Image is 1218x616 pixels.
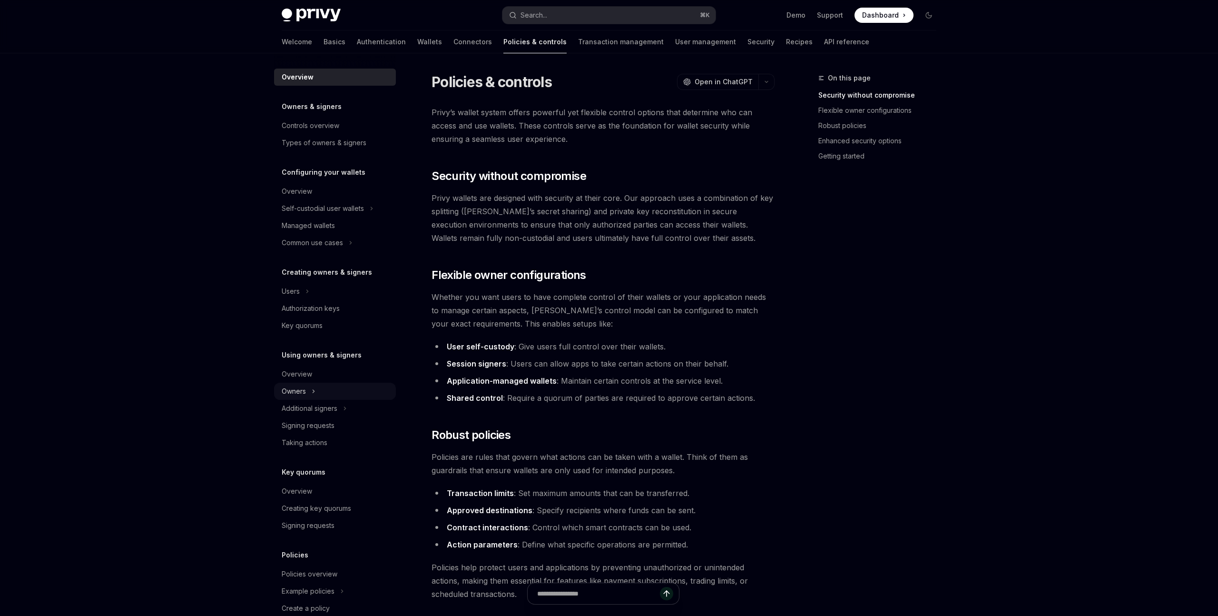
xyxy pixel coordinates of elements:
[818,133,944,149] a: Enhanced security options
[274,217,396,234] a: Managed wallets
[432,450,775,477] span: Policies are rules that govern what actions can be taken with a wallet. Think of them as guardrai...
[274,434,396,451] a: Taking actions
[282,549,308,561] h5: Policies
[282,386,306,397] div: Owners
[282,467,325,478] h5: Key quorums
[503,30,567,53] a: Policies & controls
[274,69,396,86] a: Overview
[274,366,396,383] a: Overview
[521,10,547,21] div: Search...
[447,506,532,515] strong: Approved destinations
[432,561,775,601] span: Policies help protect users and applications by preventing unauthorized or unintended actions, ma...
[502,7,716,24] button: Search...⌘K
[282,303,340,314] div: Authorization keys
[282,101,342,112] h5: Owners & signers
[432,73,552,90] h1: Policies & controls
[447,342,514,351] strong: User self-custody
[417,30,442,53] a: Wallets
[828,72,871,84] span: On this page
[432,169,586,184] span: Security without compromise
[855,8,913,23] a: Dashboard
[282,368,312,380] div: Overview
[700,11,710,19] span: ⌘ K
[282,30,312,53] a: Welcome
[282,403,337,414] div: Additional signers
[432,374,775,387] li: : Maintain certain controls at the service level.
[274,117,396,134] a: Controls overview
[282,186,312,197] div: Overview
[447,393,503,403] strong: Shared control
[274,566,396,583] a: Policies overview
[432,340,775,353] li: : Give users full control over their wallets.
[274,500,396,517] a: Creating key quorums
[786,30,813,53] a: Recipes
[747,30,775,53] a: Security
[432,538,775,551] li: : Define what specific operations are permitted.
[282,420,334,431] div: Signing requests
[432,427,511,443] span: Robust policies
[282,9,341,22] img: dark logo
[447,488,514,498] strong: Transaction limits
[282,603,330,614] div: Create a policy
[862,10,899,20] span: Dashboard
[282,568,337,580] div: Policies overview
[818,103,944,118] a: Flexible owner configurations
[282,586,334,597] div: Example policies
[274,300,396,317] a: Authorization keys
[432,391,775,405] li: : Require a quorum of parties are required to approve certain actions.
[432,290,775,330] span: Whether you want users to have complete control of their wallets or your application needs to man...
[817,10,843,20] a: Support
[282,120,339,131] div: Controls overview
[282,349,362,361] h5: Using owners & signers
[818,118,944,133] a: Robust policies
[447,359,506,368] strong: Session signers
[282,437,327,448] div: Taking actions
[578,30,664,53] a: Transaction management
[660,587,673,600] button: Send message
[432,191,775,245] span: Privy wallets are designed with security at their core. Our approach uses a combination of key sp...
[282,267,372,278] h5: Creating owners & signers
[282,167,365,178] h5: Configuring your wallets
[282,220,335,231] div: Managed wallets
[274,317,396,334] a: Key quorums
[274,483,396,500] a: Overview
[432,487,775,500] li: : Set maximum amounts that can be transferred.
[282,137,366,149] div: Types of owners & signers
[357,30,406,53] a: Authentication
[324,30,345,53] a: Basics
[282,237,343,248] div: Common use cases
[432,106,775,146] span: Privy’s wallet system offers powerful yet flexible control options that determine who can access ...
[447,540,518,549] strong: Action parameters
[675,30,736,53] a: User management
[432,357,775,370] li: : Users can allow apps to take certain actions on their behalf.
[282,520,334,531] div: Signing requests
[447,523,528,532] strong: Contract interactions
[282,503,351,514] div: Creating key quorums
[447,376,557,386] strong: Application-managed wallets
[921,8,936,23] button: Toggle dark mode
[282,203,364,214] div: Self-custodial user wallets
[274,134,396,151] a: Types of owners & signers
[432,268,586,283] span: Flexible owner configurations
[432,521,775,534] li: : Control which smart contracts can be used.
[695,77,753,87] span: Open in ChatGPT
[274,417,396,434] a: Signing requests
[818,149,944,164] a: Getting started
[282,286,300,297] div: Users
[282,486,312,497] div: Overview
[274,517,396,534] a: Signing requests
[824,30,869,53] a: API reference
[677,74,758,90] button: Open in ChatGPT
[818,88,944,103] a: Security without compromise
[432,504,775,517] li: : Specify recipients where funds can be sent.
[282,71,314,83] div: Overview
[453,30,492,53] a: Connectors
[282,320,323,331] div: Key quorums
[786,10,805,20] a: Demo
[274,183,396,200] a: Overview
